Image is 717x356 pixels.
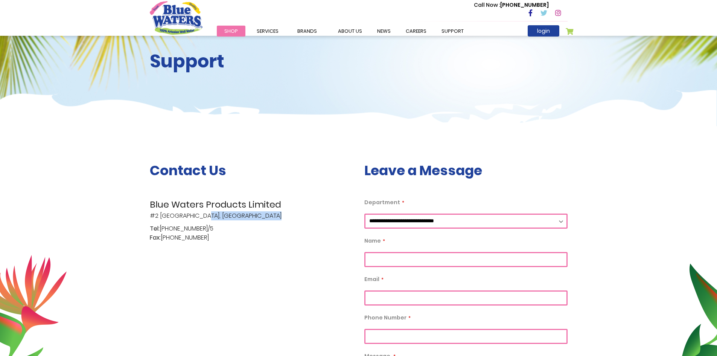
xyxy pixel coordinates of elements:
[434,26,471,37] a: support
[364,314,406,321] span: Phone Number
[150,162,353,179] h3: Contact Us
[257,28,279,35] span: Services
[398,26,434,37] a: careers
[528,25,559,37] a: login
[150,50,353,72] h2: Support
[474,1,549,9] p: [PHONE_NUMBER]
[370,26,398,37] a: News
[364,237,381,244] span: Name
[150,224,160,233] span: Tel:
[224,28,238,35] span: Shop
[364,162,568,179] h3: Leave a Message
[297,28,317,35] span: Brands
[364,275,379,283] span: Email
[150,224,353,242] p: [PHONE_NUMBER]/5 [PHONE_NUMBER]
[330,26,370,37] a: about us
[150,198,353,220] p: #2 [GEOGRAPHIC_DATA], [GEOGRAPHIC_DATA]
[150,198,353,211] span: Blue Waters Products Limited
[364,199,400,206] span: Department
[150,1,202,34] a: store logo
[474,1,500,9] span: Call Now :
[150,233,161,242] span: Fax:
